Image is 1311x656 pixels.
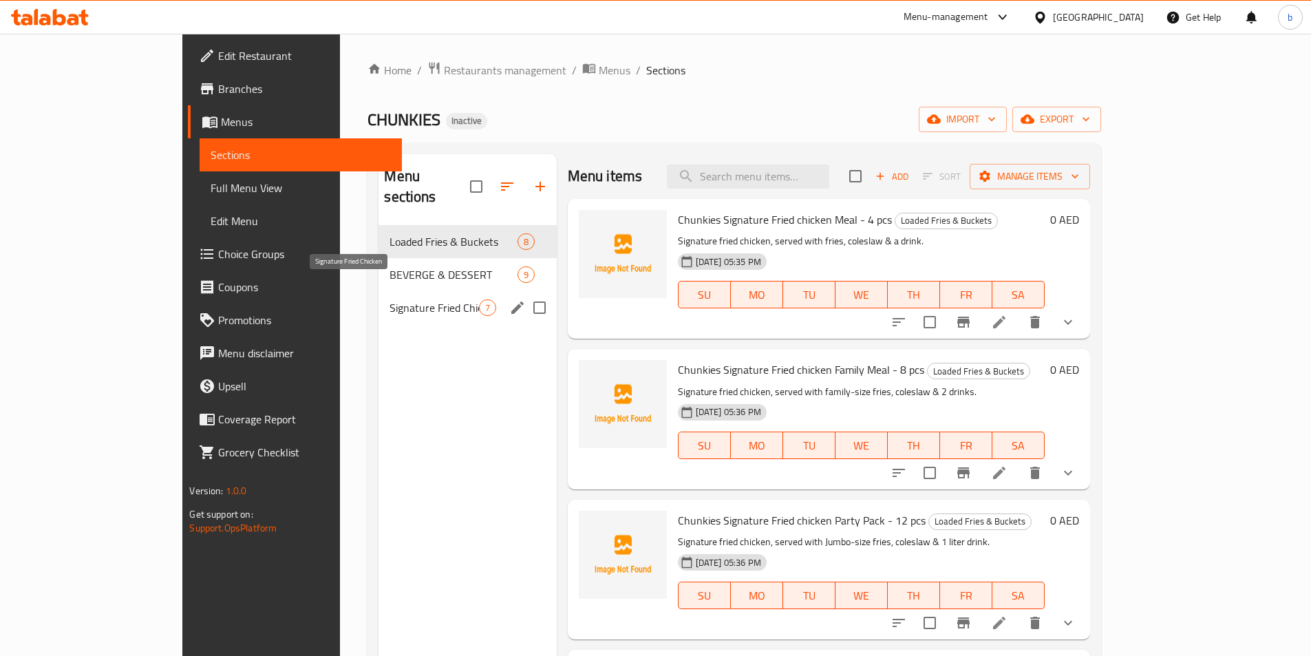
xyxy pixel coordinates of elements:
span: TH [893,586,935,606]
div: Signature Fried Chicken7edit [379,291,556,324]
img: Chunkies Signature Fried chicken Family Meal - 8 pcs [579,360,667,448]
span: 8 [518,235,534,248]
span: Coupons [218,279,390,295]
span: MO [736,436,778,456]
button: delete [1019,606,1052,639]
a: Full Menu View [200,171,401,204]
svg: Show Choices [1060,615,1076,631]
li: / [572,62,577,78]
a: Edit menu item [991,314,1008,330]
div: Loaded Fries & Buckets [895,213,998,229]
span: FR [946,586,987,606]
button: show more [1052,306,1085,339]
span: Menu disclaimer [218,345,390,361]
li: / [417,62,422,78]
button: FR [940,432,992,459]
span: [DATE] 05:35 PM [690,255,767,268]
span: WE [841,586,882,606]
button: SA [992,432,1045,459]
span: SU [684,285,725,305]
h2: Menu sections [384,166,469,207]
button: Branch-specific-item [947,456,980,489]
button: SU [678,432,731,459]
a: Restaurants management [427,61,566,79]
button: delete [1019,306,1052,339]
span: 7 [480,301,495,315]
a: Edit menu item [991,615,1008,631]
span: Edit Restaurant [218,47,390,64]
nav: Menu sections [379,220,556,330]
a: Branches [188,72,401,105]
button: WE [835,281,888,308]
button: WE [835,582,888,609]
span: TU [789,285,830,305]
button: export [1012,107,1101,132]
span: WE [841,436,882,456]
button: import [919,107,1007,132]
span: Loaded Fries & Buckets [390,233,517,250]
span: Choice Groups [218,246,390,262]
p: Signature fried chicken, served with fries, coleslaw & a drink. [678,233,1045,250]
span: Restaurants management [444,62,566,78]
div: items [479,299,496,316]
div: Loaded Fries & Buckets [928,514,1032,530]
div: BEVERGE & DESSERT9 [379,258,556,291]
a: Coupons [188,271,401,304]
h6: 0 AED [1050,511,1079,530]
button: SU [678,582,731,609]
span: FR [946,285,987,305]
button: Branch-specific-item [947,606,980,639]
span: Edit Menu [211,213,390,229]
button: edit [507,297,528,318]
button: TU [783,582,835,609]
a: Sections [200,138,401,171]
span: CHUNKIES [367,104,440,135]
span: Chunkies Signature Fried chicken Family Meal - 8 pcs [678,359,924,380]
img: Chunkies Signature Fried chicken Meal - 4 pcs [579,210,667,298]
a: Edit Menu [200,204,401,237]
span: SU [684,436,725,456]
svg: Show Choices [1060,465,1076,481]
span: SA [998,285,1039,305]
p: Signature fried chicken, served with Jumbo-size fries, coleslaw & 1 liter drink. [678,533,1045,551]
h6: 0 AED [1050,210,1079,229]
span: TU [789,586,830,606]
div: Menu-management [904,9,988,25]
span: Manage items [981,168,1079,185]
span: 1.0.0 [226,482,247,500]
button: SA [992,281,1045,308]
span: [DATE] 05:36 PM [690,405,767,419]
button: MO [731,281,783,308]
div: [GEOGRAPHIC_DATA] [1053,10,1144,25]
button: WE [835,432,888,459]
span: Sections [646,62,685,78]
span: Sort sections [491,170,524,203]
span: Chunkies Signature Fried chicken Party Pack - 12 pcs [678,510,926,531]
a: Support.OpsPlatform [189,519,277,537]
button: Add [870,166,914,187]
span: Get support on: [189,505,253,523]
span: SU [684,586,725,606]
span: Select all sections [462,172,491,201]
nav: breadcrumb [367,61,1100,79]
button: Branch-specific-item [947,306,980,339]
a: Menu disclaimer [188,337,401,370]
span: SA [998,586,1039,606]
a: Coverage Report [188,403,401,436]
span: 9 [518,268,534,282]
a: Grocery Checklist [188,436,401,469]
span: import [930,111,996,128]
a: Edit Restaurant [188,39,401,72]
button: delete [1019,456,1052,489]
svg: Show Choices [1060,314,1076,330]
span: BEVERGE & DESSERT [390,266,517,283]
span: b [1288,10,1292,25]
a: Menus [188,105,401,138]
button: MO [731,432,783,459]
button: TU [783,281,835,308]
span: Menus [221,114,390,130]
button: SA [992,582,1045,609]
span: Inactive [446,115,487,127]
li: / [636,62,641,78]
span: Loaded Fries & Buckets [928,363,1030,379]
